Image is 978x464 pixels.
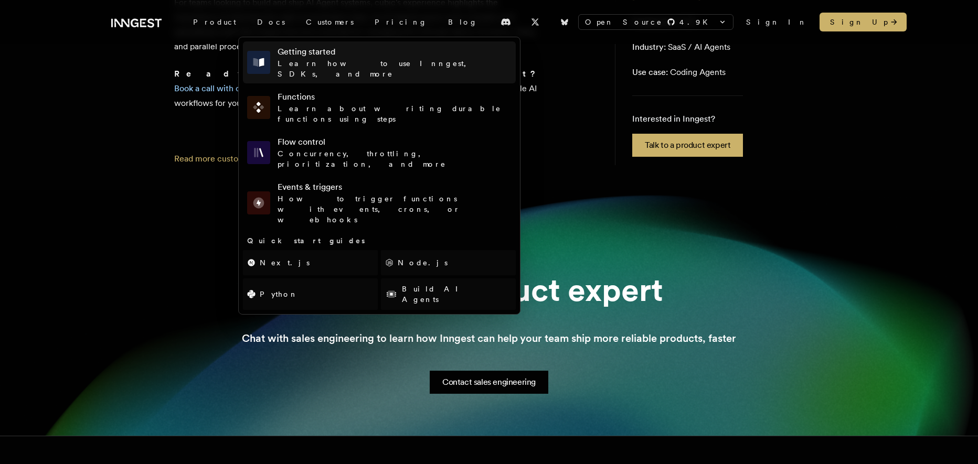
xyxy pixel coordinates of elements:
[524,14,547,30] a: X
[278,46,512,58] h4: Getting started
[183,13,247,31] div: Product
[278,91,512,103] h4: Functions
[174,67,541,111] p: [DATE] to learn how we can help you orchestrate reliable, scalable AI workflows for your business.
[632,113,743,125] p: Interested in Inngest?
[295,13,364,31] a: Customers
[632,134,743,157] a: Talk to a product expert
[381,250,516,275] a: Node.js
[553,14,576,30] a: Bluesky
[243,177,516,229] a: Events & triggersHow to trigger functions with events, crons, or webhooks
[381,278,516,310] a: Build AI Agents
[243,235,516,246] h3: Quick start guides
[278,59,476,78] span: Learn how to use Inngest, SDKs, and more
[174,83,279,93] a: Book a call with our experts
[243,41,516,83] a: Getting startedLearn how to use Inngest, SDKs, and more
[243,250,378,275] a: Next.js
[278,104,501,123] span: Learn about writing durable functions using steps
[494,14,517,30] a: Discord
[174,69,538,79] strong: Ready to build AI products with Inngest?
[438,13,488,31] a: Blog
[632,66,726,79] p: Coding Agents
[430,371,548,394] a: Contact sales engineering
[278,181,512,193] h4: Events & triggers
[242,331,736,346] p: Chat with sales engineering to learn how Inngest can help your team ship more reliable products, ...
[585,17,663,27] span: Open Source
[243,132,516,174] a: Flow controlConcurrency, throttling, prioritization, and more
[174,154,324,164] a: Read more customer success stories →
[278,149,446,168] span: Concurrency, throttling, prioritization, and more
[278,195,460,224] span: How to trigger functions with events, crons, or webhooks
[278,136,512,148] h4: Flow control
[364,13,438,31] a: Pricing
[632,67,668,77] span: Use case:
[820,13,907,31] a: Sign Up
[243,87,516,128] a: FunctionsLearn about writing durable functions using steps
[243,278,378,310] a: Python
[247,13,295,31] a: Docs
[632,41,730,53] p: SaaS / AI Agents
[632,42,666,52] span: Industry:
[679,17,714,27] span: 4.9 K
[746,17,807,27] a: Sign In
